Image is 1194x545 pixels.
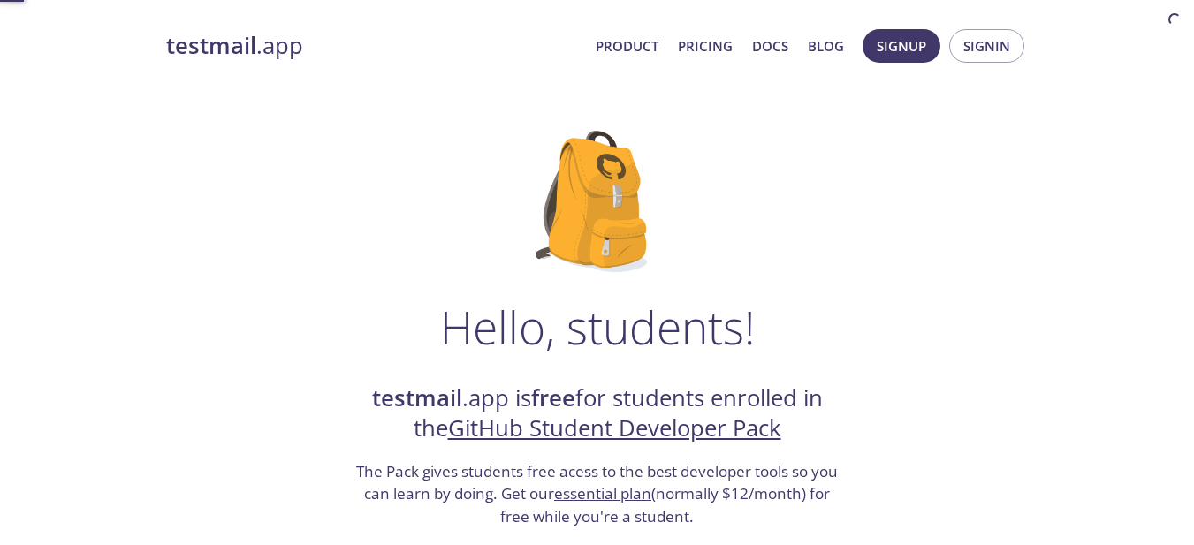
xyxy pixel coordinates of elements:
[166,30,256,61] strong: testmail
[531,382,575,413] strong: free
[596,34,658,57] a: Product
[752,34,788,57] a: Docs
[166,31,582,61] a: testmail.app
[678,34,733,57] a: Pricing
[963,34,1010,57] span: Signin
[949,29,1024,63] button: Signin
[554,483,651,503] a: essential plan
[354,383,840,444] h2: .app is for students enrolled in the
[536,131,658,272] img: github-student-backpack.png
[877,34,926,57] span: Signup
[354,460,840,528] h3: The Pack gives students free acess to the best developer tools so you can learn by doing. Get our...
[440,300,755,353] h1: Hello, students!
[372,382,462,413] strong: testmail
[863,29,940,63] button: Signup
[448,413,781,443] a: GitHub Student Developer Pack
[808,34,844,57] a: Blog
